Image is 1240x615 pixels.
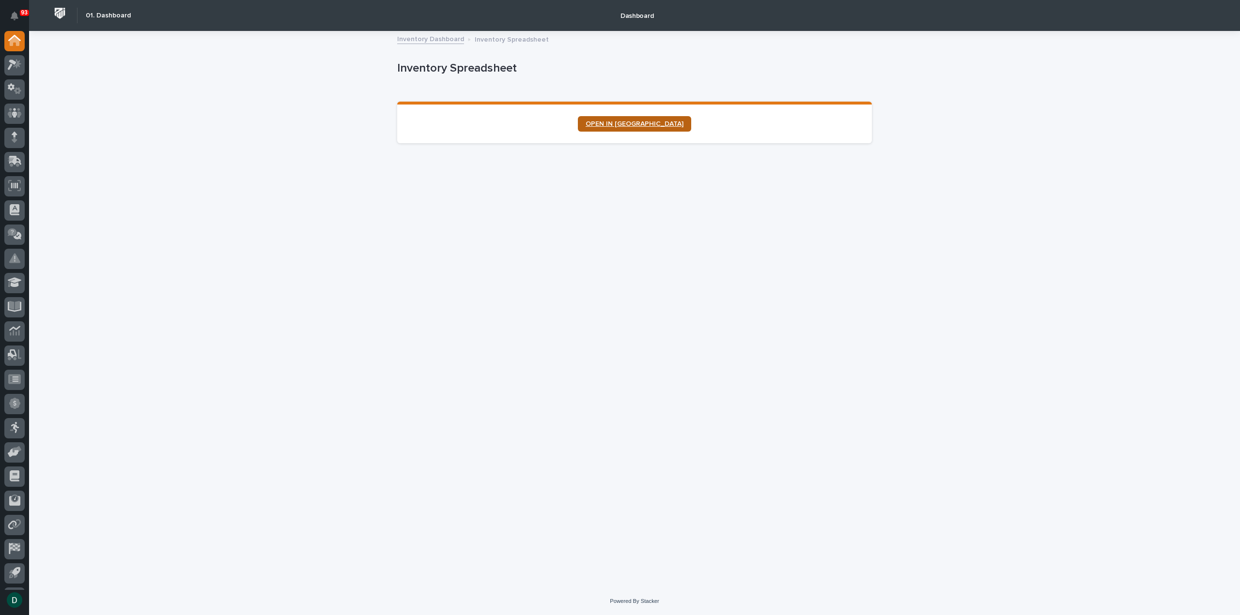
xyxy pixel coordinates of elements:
[21,9,28,16] p: 93
[12,12,25,27] div: Notifications93
[4,590,25,610] button: users-avatar
[86,12,131,20] h2: 01. Dashboard
[397,33,464,44] a: Inventory Dashboard
[4,6,25,26] button: Notifications
[610,598,659,604] a: Powered By Stacker
[578,116,691,132] a: OPEN IN [GEOGRAPHIC_DATA]
[586,120,683,127] span: OPEN IN [GEOGRAPHIC_DATA]
[397,61,868,75] p: Inventory Spreadsheet
[475,33,549,44] p: Inventory Spreadsheet
[51,4,69,22] img: Workspace Logo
